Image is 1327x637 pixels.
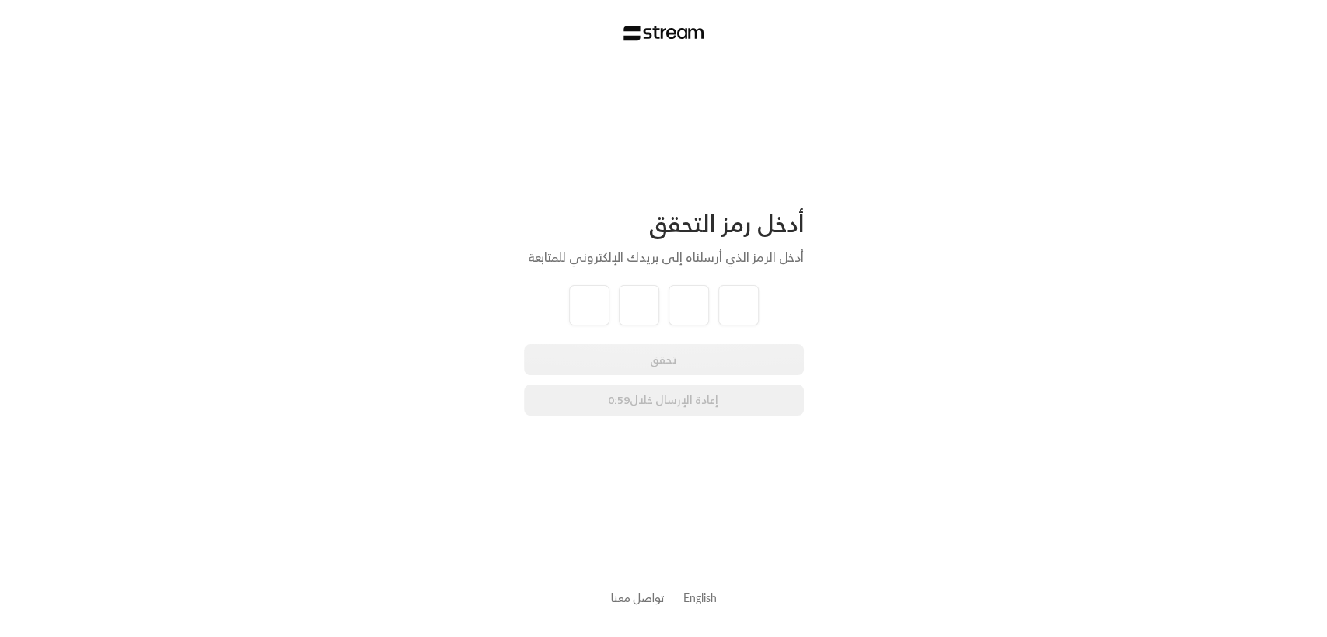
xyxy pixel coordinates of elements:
div: أدخل الرمز الذي أرسلناه إلى بريدك الإلكتروني للمتابعة [524,248,804,266]
a: تواصل معنا [611,588,665,607]
div: أدخل رمز التحقق [524,209,804,238]
a: English [683,583,717,612]
img: Stream Logo [623,26,704,41]
button: تواصل معنا [611,590,665,606]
